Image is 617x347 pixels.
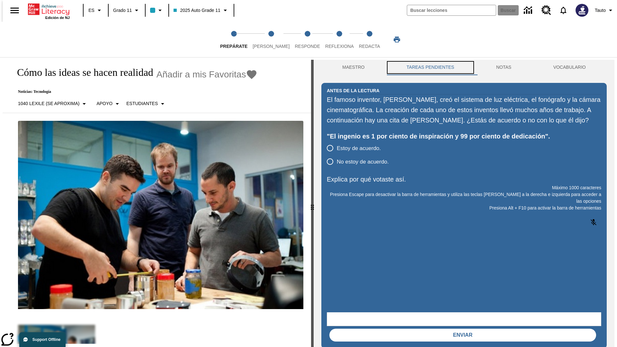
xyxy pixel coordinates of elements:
div: "El ingenio es 1 por ciento de inspiración y 99 por ciento de dedicación". [327,131,601,141]
h1: Cómo las ideas se hacen realidad [10,67,153,78]
button: Seleccionar estudiante [124,98,169,110]
span: Edición de NJ [45,16,70,20]
button: Perfil/Configuración [592,4,617,16]
button: Haga clic para activar la función de reconocimiento de voz [586,215,601,230]
span: Añadir a mis Favoritas [156,69,246,80]
div: Portada [28,2,70,20]
div: poll [327,141,394,168]
button: Reflexiona step 4 of 5 [320,22,359,57]
button: NOTAS [475,60,532,75]
button: Clase: 2025 Auto Grade 11, Selecciona una clase [171,4,231,16]
button: TAREAS PENDIENTES [386,60,475,75]
button: Añadir a mis Favoritas - Cómo las ideas se hacen realidad [156,69,258,80]
input: Buscar campo [407,5,496,15]
p: Presiona Escape para desactivar la barra de herramientas y utiliza las teclas [PERSON_NAME] a la ... [327,191,601,205]
button: Tipo de apoyo, Apoyo [94,98,124,110]
h2: Antes de la lectura [327,87,380,94]
button: Responde step 3 of 5 [290,22,325,57]
span: Tauto [595,7,606,14]
a: Notificaciones [555,2,572,19]
button: Lenguaje: ES, Selecciona un idioma [85,4,106,16]
button: Seleccione Lexile, 1040 Lexile (Se aproxima) [15,98,91,110]
p: Estudiantes [126,100,158,107]
span: Estoy de acuerdo. [337,144,381,153]
button: VOCABULARIO [532,60,607,75]
span: No estoy de acuerdo. [337,158,389,166]
img: Avatar [576,4,588,17]
button: Lee step 2 of 5 [247,22,295,57]
button: Abrir el menú lateral [5,1,24,20]
p: Explica por qué votaste así. [327,174,601,184]
span: Prepárate [220,44,247,49]
div: Pulsa la tecla de intro o la barra espaciadora y luego presiona las flechas de derecha e izquierd... [311,60,314,347]
button: Grado: Grado 11, Elige un grado [111,4,143,16]
p: Presiona Alt + F10 para activar la barra de herramientas [327,205,601,211]
button: Prepárate step 1 of 5 [215,22,253,57]
span: Grado 11 [113,7,132,14]
a: Centro de información [520,2,538,19]
button: Escoja un nuevo avatar [572,2,592,19]
img: El fundador de Quirky, Ben Kaufman prueba un nuevo producto con un compañero de trabajo, Gaz Brow... [18,121,303,309]
span: Reflexiona [325,44,354,49]
body: Explica por qué votaste así. Máximo 1000 caracteres Presiona Alt + F10 para activar la barra de h... [3,5,94,11]
span: ES [88,7,94,14]
div: El famoso inventor, [PERSON_NAME], creó el sistema de luz eléctrica, el fonógrafo y la cámara cin... [327,94,601,125]
span: 2025 Auto Grade 11 [174,7,220,14]
button: Maestro [321,60,386,75]
div: Instructional Panel Tabs [321,60,607,75]
p: Máximo 1000 caracteres [327,184,601,191]
button: Enviar [329,329,596,342]
span: [PERSON_NAME] [253,44,290,49]
span: Redacta [359,44,380,49]
a: Centro de recursos, Se abrirá en una pestaña nueva. [538,2,555,19]
div: activity [314,60,614,347]
p: 1040 Lexile (Se aproxima) [18,100,79,107]
div: reading [3,60,311,344]
span: Support Offline [32,337,60,342]
p: Noticias: Tecnología [10,89,257,94]
button: Imprimir [387,34,407,45]
button: El color de la clase es azul claro. Cambiar el color de la clase. [148,4,166,16]
p: Apoyo [96,100,112,107]
span: Responde [295,44,320,49]
button: Redacta step 5 of 5 [354,22,385,57]
button: Support Offline [19,332,66,347]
